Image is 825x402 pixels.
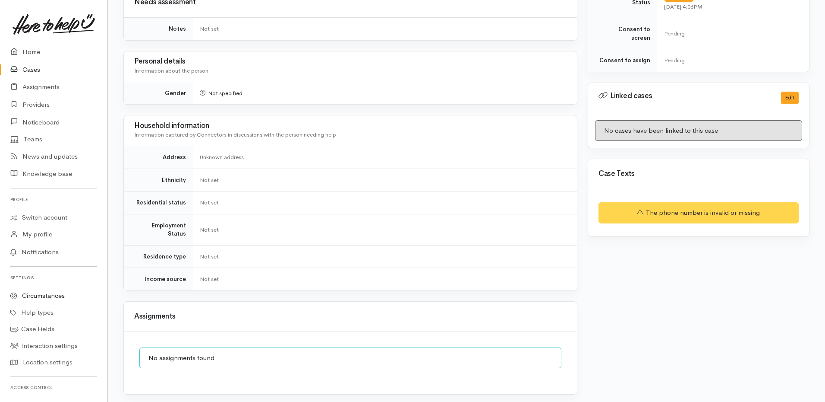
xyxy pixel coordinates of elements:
td: Residential status [124,191,193,214]
td: Consent to assign [588,49,657,72]
span: Not set [200,253,219,260]
span: Information about the person [134,67,208,74]
td: Gender [124,82,193,104]
td: Residence type [124,245,193,268]
h3: Assignments [134,313,567,321]
div: Not set [200,25,567,33]
span: Not specified [200,89,242,97]
div: No assignments found [139,348,561,369]
td: Income source [124,268,193,290]
h6: Profile [10,194,97,205]
h6: Settings [10,272,97,284]
div: Unknown address [200,153,567,162]
div: [DATE] 4:06PM [664,3,799,11]
div: Pending [664,56,799,65]
span: Not set [200,199,219,206]
td: Address [124,146,193,169]
span: Not set [200,176,219,184]
div: No cases have been linked to this case [595,120,802,141]
h6: Access control [10,382,97,393]
span: Not set [200,226,219,233]
h3: Personal details [134,57,567,66]
td: Ethnicity [124,169,193,191]
h3: Linked cases [598,92,771,100]
h3: Household information [134,122,567,130]
span: Information captured by Connectors in discussions with the person needing help [134,131,336,138]
td: Notes [124,18,193,40]
button: Edit [781,92,799,104]
div: Pending [664,29,799,38]
h3: Case Texts [598,170,799,178]
span: Not set [200,275,219,283]
div: The phone number is invalid or missing [598,202,799,223]
td: Consent to screen [588,18,657,49]
td: Employment Status [124,214,193,245]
